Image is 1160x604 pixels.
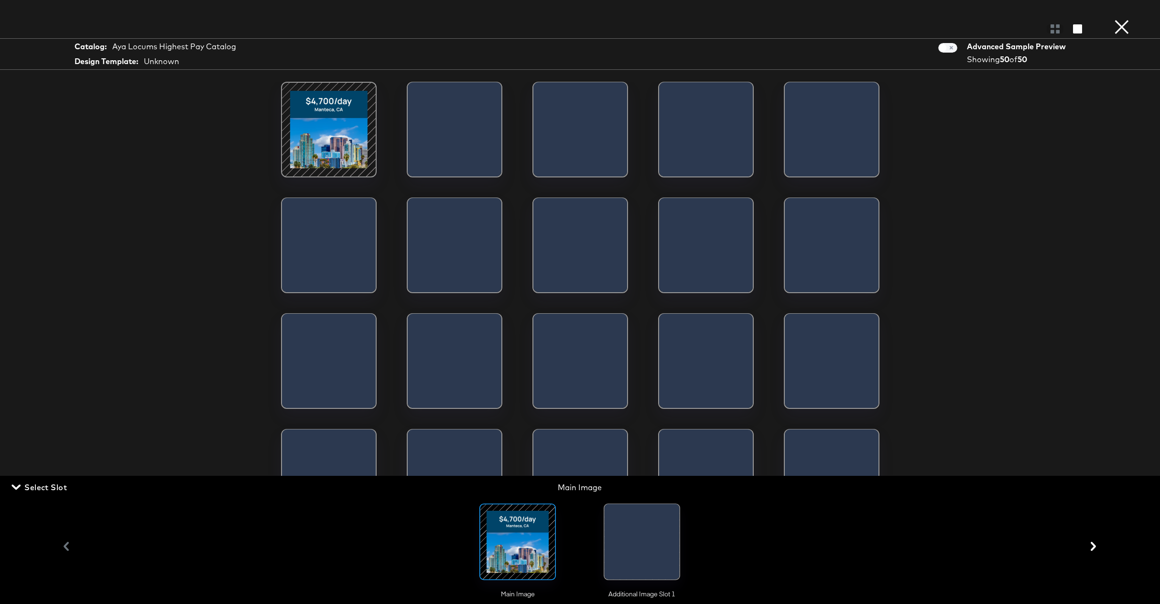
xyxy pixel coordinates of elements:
strong: 50 [1000,55,1009,64]
div: Showing of [967,54,1069,65]
div: Advanced Sample Preview [967,41,1069,52]
div: Aya Locums Highest Pay Catalog [112,41,236,52]
div: Main Image [392,482,768,493]
span: Main Image [470,590,565,599]
strong: 50 [1018,55,1027,64]
strong: Catalog: [75,41,107,52]
button: Select Slot [10,481,71,494]
strong: Design Template: [75,56,138,67]
div: Unknown [144,56,179,67]
span: Additional Image Slot 1 [594,590,690,599]
span: Select Slot [13,481,67,494]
